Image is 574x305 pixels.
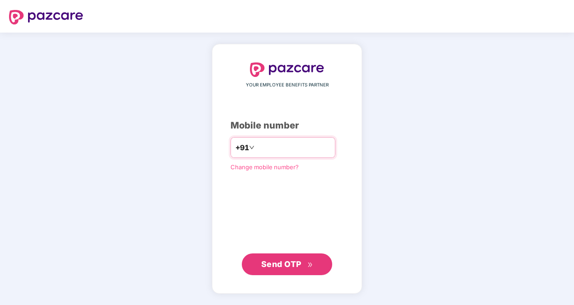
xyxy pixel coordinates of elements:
span: YOUR EMPLOYEE BENEFITS PARTNER [246,81,329,89]
span: Send OTP [261,259,301,269]
span: +91 [235,142,249,153]
img: logo [9,10,83,24]
span: down [249,145,254,150]
img: logo [250,62,324,77]
div: Mobile number [231,119,343,133]
button: Send OTPdouble-right [242,253,332,275]
span: double-right [307,262,313,268]
a: Change mobile number? [231,163,299,171]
